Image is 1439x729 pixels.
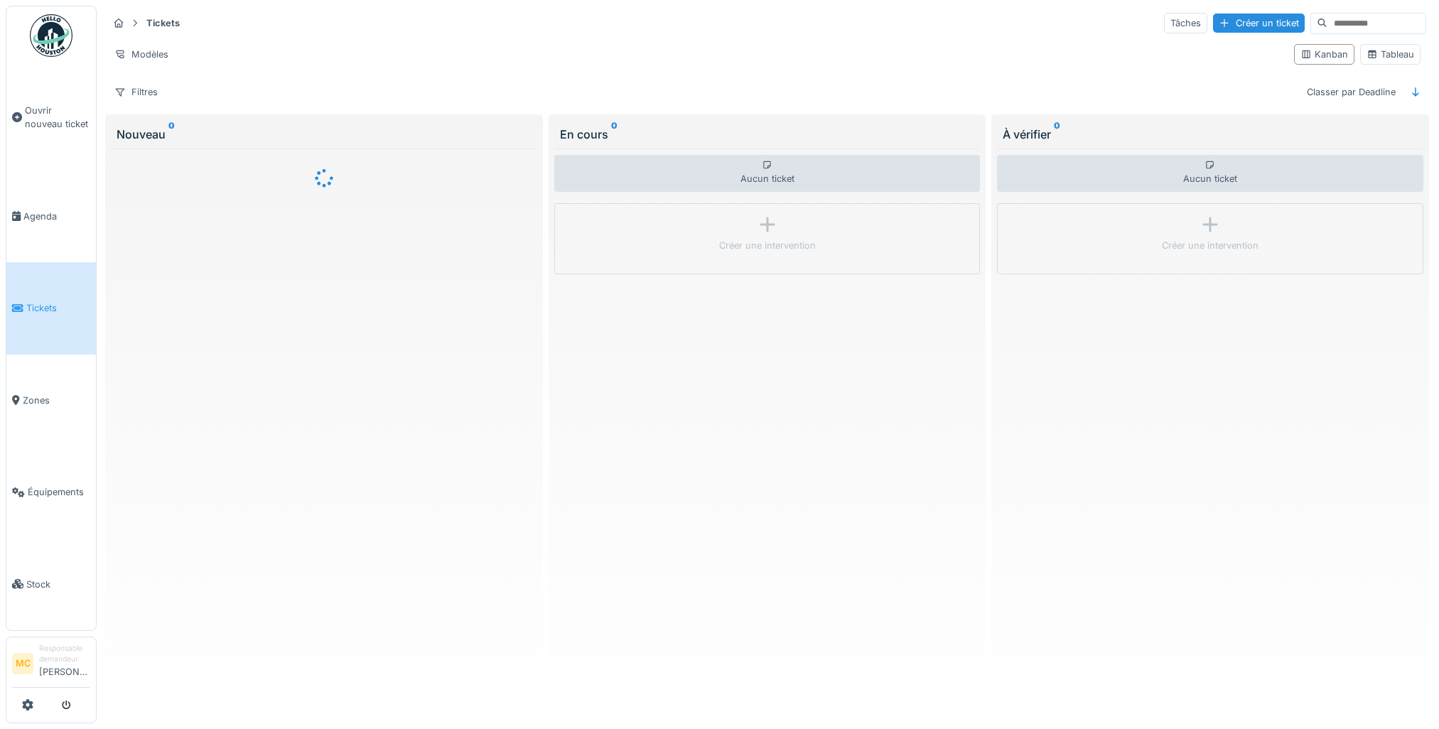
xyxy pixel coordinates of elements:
[6,65,96,171] a: Ouvrir nouveau ticket
[39,643,90,684] li: [PERSON_NAME]
[26,578,90,591] span: Stock
[1054,126,1060,143] sup: 0
[141,16,185,30] strong: Tickets
[1162,239,1259,252] div: Créer une intervention
[6,446,96,538] a: Équipements
[168,126,175,143] sup: 0
[30,14,72,57] img: Badge_color-CXgf-gQk.svg
[12,653,33,674] li: MC
[6,538,96,630] a: Stock
[23,394,90,407] span: Zones
[1164,13,1207,33] div: Tâches
[108,82,164,102] div: Filtres
[6,171,96,262] a: Agenda
[997,155,1423,192] div: Aucun ticket
[25,104,90,131] span: Ouvrir nouveau ticket
[719,239,816,252] div: Créer une intervention
[12,643,90,688] a: MC Responsable demandeur[PERSON_NAME]
[39,643,90,665] div: Responsable demandeur
[1367,48,1414,61] div: Tableau
[554,155,981,192] div: Aucun ticket
[117,126,532,143] div: Nouveau
[1003,126,1418,143] div: À vérifier
[611,126,618,143] sup: 0
[1300,48,1348,61] div: Kanban
[108,44,175,65] div: Modèles
[560,126,975,143] div: En cours
[1300,82,1402,102] div: Classer par Deadline
[26,301,90,315] span: Tickets
[6,262,96,354] a: Tickets
[23,210,90,223] span: Agenda
[28,485,90,499] span: Équipements
[1213,13,1305,33] div: Créer un ticket
[6,355,96,446] a: Zones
